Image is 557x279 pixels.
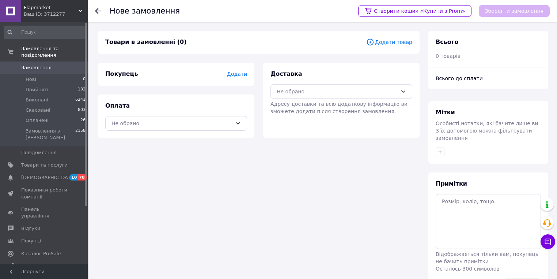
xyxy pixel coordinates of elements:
div: Нове замовлення [110,7,180,15]
button: Чат з покупцем [541,234,555,249]
span: Мітки [436,109,455,116]
span: Додати [227,71,247,77]
span: Відгуки [21,225,40,232]
span: 132 [78,86,86,93]
span: Скасовані [26,107,50,114]
span: Прийняті [26,86,48,93]
div: Не обрано [277,88,397,96]
span: Виконані [26,97,48,103]
span: Замовлення [21,64,52,71]
span: Аналітика [21,263,46,269]
input: Пошук [4,26,86,39]
span: 6241 [75,97,86,103]
span: Всього [436,38,458,45]
span: Оплата [105,102,130,109]
div: Ваш ID: 3712277 [24,11,88,18]
span: Показники роботи компанії [21,187,68,200]
span: [DEMOGRAPHIC_DATA] [21,174,75,181]
span: Покупці [21,238,41,244]
a: Створити кошик «Купити з Prom» [358,5,471,17]
span: Адресу доставки та всю додаткову інформацію ви зможете додати після створення замовлення. [270,101,408,114]
span: Повідомлення [21,149,57,156]
span: Flapmarket [24,4,79,11]
span: Відображається тільки вам, покупець не бачить примітки [436,251,538,264]
span: Каталог ProSale [21,250,61,257]
span: 803 [78,107,86,114]
span: Замовлення та повідомлення [21,45,88,59]
span: Панель управління [21,206,68,219]
span: 0 товарів [436,53,461,59]
span: Покупець [105,70,138,77]
span: Доставка [270,70,302,77]
span: Нові [26,76,36,83]
span: Примітки [436,180,467,187]
span: Осталось 300 символов [436,266,499,272]
div: Не обрано [111,119,232,127]
span: Особисті нотатки, які бачите лише ви. З їх допомогою можна фільтрувати замовлення [436,120,540,141]
span: 26 [80,117,86,124]
div: Всього до сплати [436,75,541,82]
span: Замовлення з [PERSON_NAME] [26,128,75,141]
span: 10 [69,174,78,181]
span: 78 [78,174,86,181]
span: Оплачені [26,117,49,124]
span: Товари та послуги [21,162,68,168]
span: 0 [83,76,86,83]
span: 2158 [75,128,86,141]
div: Повернутися назад [95,7,101,15]
span: Товари в замовленні (0) [105,38,187,45]
span: Додати товар [366,38,412,46]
